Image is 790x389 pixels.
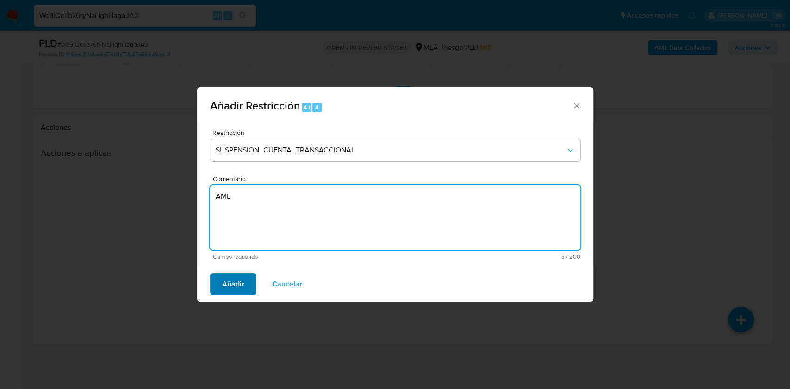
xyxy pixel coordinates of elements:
[572,101,580,109] button: Cerrar ventana
[222,274,244,294] span: Añadir
[213,254,397,260] span: Campo requerido
[210,139,580,161] button: Restriction
[397,254,580,260] span: Máximo 200 caracteres
[272,274,302,294] span: Cancelar
[260,273,314,295] button: Cancelar
[303,103,311,112] span: Alt
[216,146,566,155] span: SUSPENSION_CUENTA_TRANSACCIONAL
[210,97,300,114] span: Añadir Restricción
[315,103,319,112] span: 4
[212,129,583,136] span: Restricción
[210,185,580,250] textarea: AML
[213,176,583,182] span: Comentario
[210,273,256,295] button: Añadir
